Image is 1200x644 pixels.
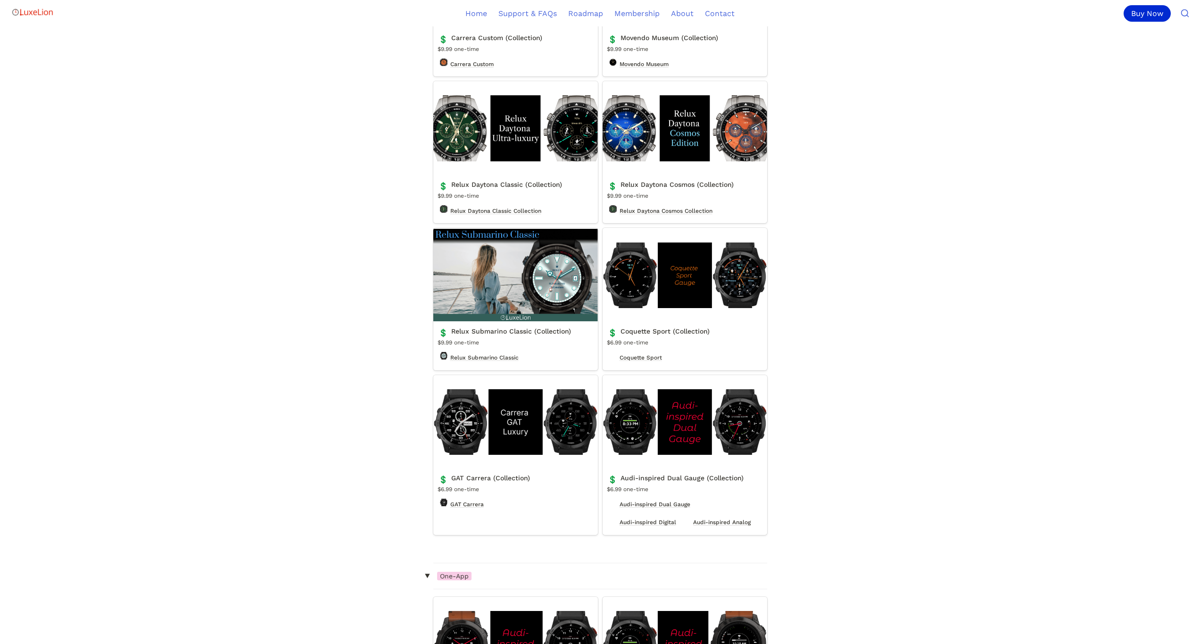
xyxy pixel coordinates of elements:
a: Relux Daytona Classic (Collection) [433,81,598,223]
a: Relux Daytona Cosmos (Collection) [603,81,767,223]
span: One-App [437,572,472,580]
img: Logo [11,3,54,22]
div: Buy Now [1124,5,1171,22]
a: Buy Now [1124,5,1175,22]
a: Coquette Sport (Collection) [603,228,767,370]
a: GAT Carrera (Collection) [433,375,598,535]
a: Relux Submarino Classic (Collection) [433,228,598,370]
a: Audi-inspired Dual Gauge (Collection) [603,375,767,535]
span: ‣ [419,572,435,580]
